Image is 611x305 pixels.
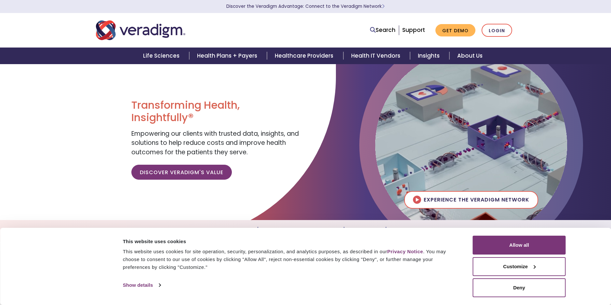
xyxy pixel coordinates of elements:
[449,48,490,64] a: About Us
[226,3,385,9] a: Discover the Veradigm Advantage: Connect to the Veradigm NetworkLearn More
[344,223,386,239] a: Insights
[123,238,458,245] div: This website uses cookies
[135,48,189,64] a: Life Sciences
[258,223,344,239] a: The Veradigm Network
[386,223,426,239] a: Careers
[123,280,161,290] a: Show details
[482,24,512,37] a: Login
[473,236,566,255] button: Allow all
[131,99,300,124] h1: Transforming Health, Insightfully®
[96,20,185,41] img: Veradigm logo
[123,248,458,271] div: This website uses cookies for site operation, security, personalization, and analytics purposes, ...
[473,278,566,297] button: Deny
[343,48,410,64] a: Health IT Vendors
[410,48,449,64] a: Insights
[185,223,258,239] a: Explore Solutions
[267,48,343,64] a: Healthcare Providers
[131,129,299,157] span: Empowering our clients with trusted data, insights, and solutions to help reduce costs and improv...
[131,165,232,180] a: Discover Veradigm's Value
[402,26,425,34] a: Support
[189,48,267,64] a: Health Plans + Payers
[370,26,395,35] a: Search
[473,257,566,276] button: Customize
[435,24,475,37] a: Get Demo
[382,3,385,9] span: Learn More
[387,249,423,254] a: Privacy Notice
